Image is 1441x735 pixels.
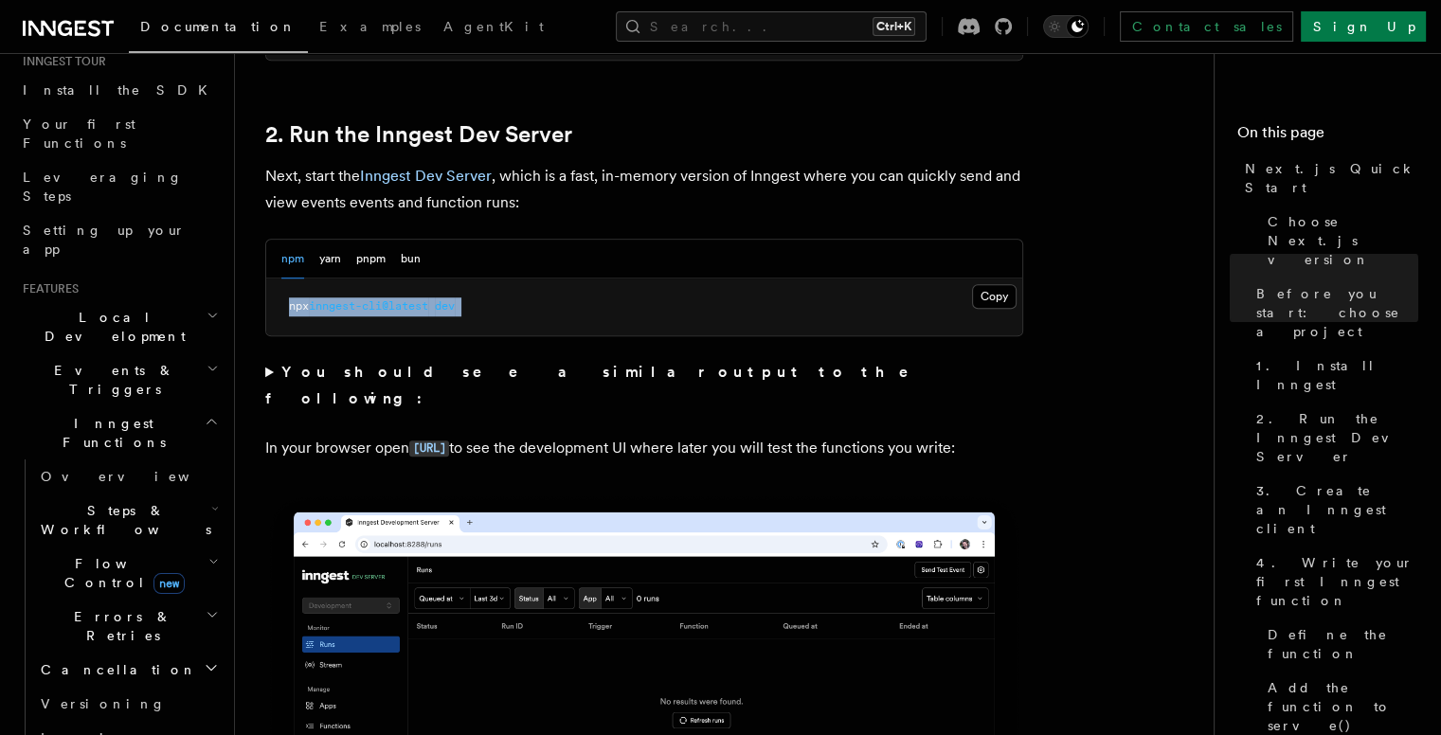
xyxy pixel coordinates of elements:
span: npx [289,299,309,313]
span: Events & Triggers [15,361,207,399]
span: Local Development [15,308,207,346]
button: Copy [972,284,1017,309]
button: yarn [319,240,341,278]
span: 2. Run the Inngest Dev Server [1256,409,1418,466]
span: Choose Next.js version [1268,212,1418,269]
span: AgentKit [443,19,544,34]
a: Inngest Dev Server [360,167,492,185]
a: Install the SDK [15,73,223,107]
button: bun [401,240,421,278]
span: Leveraging Steps [23,170,183,204]
a: Your first Functions [15,107,223,160]
span: Your first Functions [23,117,135,151]
a: 1. Install Inngest [1249,349,1418,402]
a: AgentKit [432,6,555,51]
a: Documentation [129,6,308,53]
a: Overview [33,459,223,493]
span: Features [15,281,79,296]
span: Install the SDK [23,82,219,98]
a: Setting up your app [15,213,223,266]
button: Inngest Functions [15,406,223,459]
span: Documentation [140,19,297,34]
strong: You should see a similar output to the following: [265,363,935,407]
a: Next.js Quick Start [1237,152,1418,205]
span: Steps & Workflows [33,501,211,539]
button: Events & Triggers [15,353,223,406]
span: Before you start: choose a project [1256,284,1418,341]
span: Define the function [1268,625,1418,663]
a: Sign Up [1301,11,1426,42]
button: Local Development [15,300,223,353]
span: Versioning [41,696,166,711]
a: 2. Run the Inngest Dev Server [1249,402,1418,474]
kbd: Ctrl+K [873,17,915,36]
button: pnpm [356,240,386,278]
span: dev [435,299,455,313]
a: Choose Next.js version [1260,205,1418,277]
span: Errors & Retries [33,607,206,645]
span: Inngest Functions [15,414,205,452]
summary: You should see a similar output to the following: [265,359,1023,412]
span: new [153,573,185,594]
a: Versioning [33,687,223,721]
span: Next.js Quick Start [1245,159,1418,197]
p: In your browser open to see the development UI where later you will test the functions you write: [265,435,1023,462]
a: 2. Run the Inngest Dev Server [265,121,572,148]
a: Examples [308,6,432,51]
a: Before you start: choose a project [1249,277,1418,349]
button: Errors & Retries [33,600,223,653]
span: Setting up your app [23,223,186,257]
h4: On this page [1237,121,1418,152]
span: Add the function to serve() [1268,678,1418,735]
a: Contact sales [1120,11,1293,42]
code: [URL] [409,440,449,457]
a: 3. Create an Inngest client [1249,474,1418,546]
span: 1. Install Inngest [1256,356,1418,394]
span: Cancellation [33,660,197,679]
span: 4. Write your first Inngest function [1256,553,1418,610]
span: Examples [319,19,421,34]
a: Define the function [1260,618,1418,671]
a: 4. Write your first Inngest function [1249,546,1418,618]
p: Next, start the , which is a fast, in-memory version of Inngest where you can quickly send and vi... [265,163,1023,216]
a: Leveraging Steps [15,160,223,213]
button: Search...Ctrl+K [616,11,927,42]
span: inngest-cli@latest [309,299,428,313]
button: Steps & Workflows [33,493,223,547]
a: [URL] [409,439,449,457]
span: Flow Control [33,554,208,592]
span: 3. Create an Inngest client [1256,481,1418,538]
button: Toggle dark mode [1043,15,1089,38]
button: npm [281,240,304,278]
button: Cancellation [33,653,223,687]
span: Overview [41,469,236,484]
span: Inngest tour [15,54,106,69]
button: Flow Controlnew [33,547,223,600]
